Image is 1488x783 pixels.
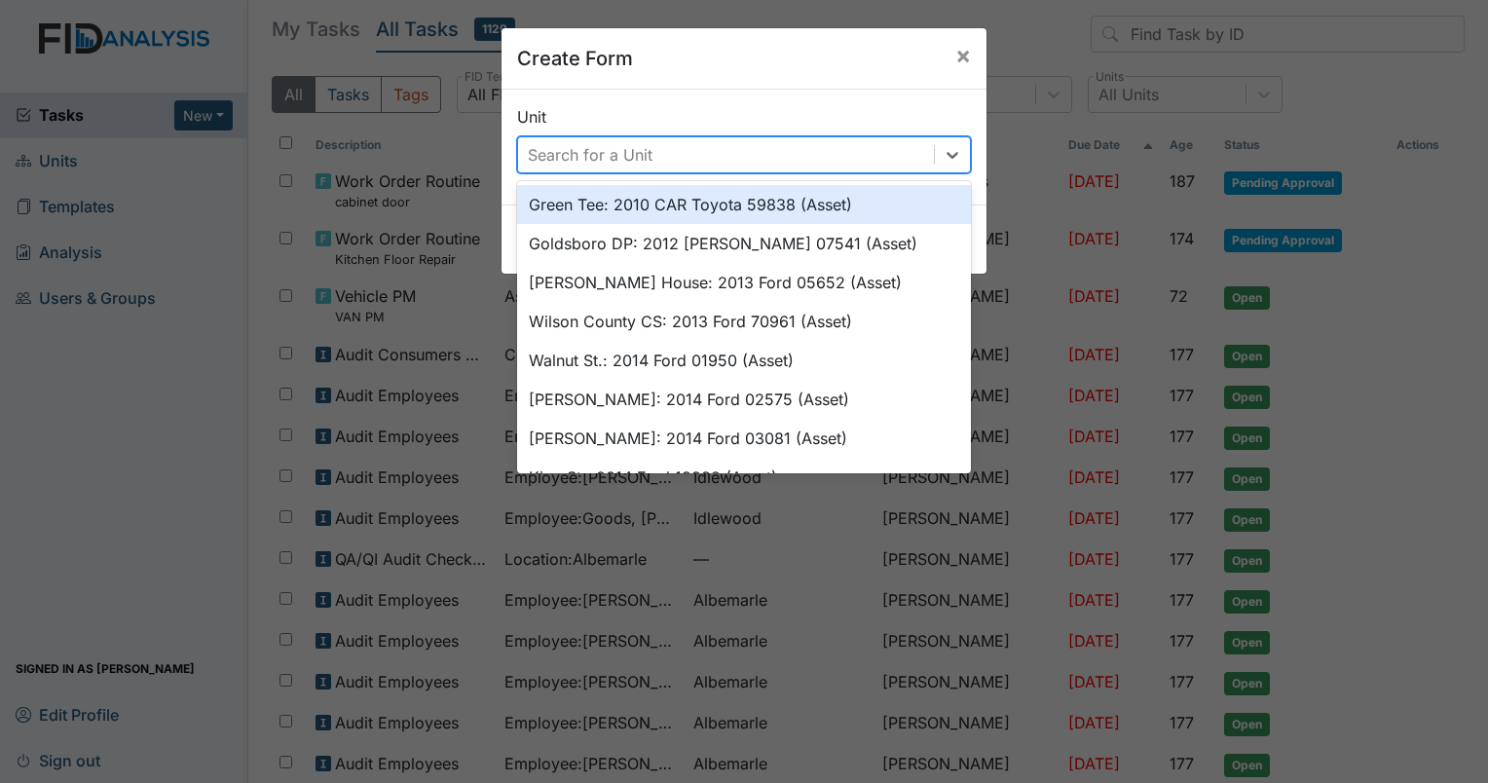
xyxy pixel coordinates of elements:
div: Goldsboro DP: 2012 [PERSON_NAME] 07541 (Asset) [517,224,971,263]
h5: Create Form [517,44,633,73]
div: Wilson County CS: 2013 Ford 70961 (Asset) [517,302,971,341]
div: King St.: 2014 Ford 13332 (Asset) [517,458,971,497]
span: × [955,41,971,69]
button: Close [940,28,986,83]
div: Search for a Unit [528,143,652,167]
div: [PERSON_NAME]: 2014 Ford 03081 (Asset) [517,419,971,458]
div: Walnut St.: 2014 Ford 01950 (Asset) [517,341,971,380]
div: Green Tee: 2010 CAR Toyota 59838 (Asset) [517,185,971,224]
label: Unit [517,105,546,129]
div: [PERSON_NAME] House: 2013 Ford 05652 (Asset) [517,263,971,302]
div: [PERSON_NAME]: 2014 Ford 02575 (Asset) [517,380,971,419]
